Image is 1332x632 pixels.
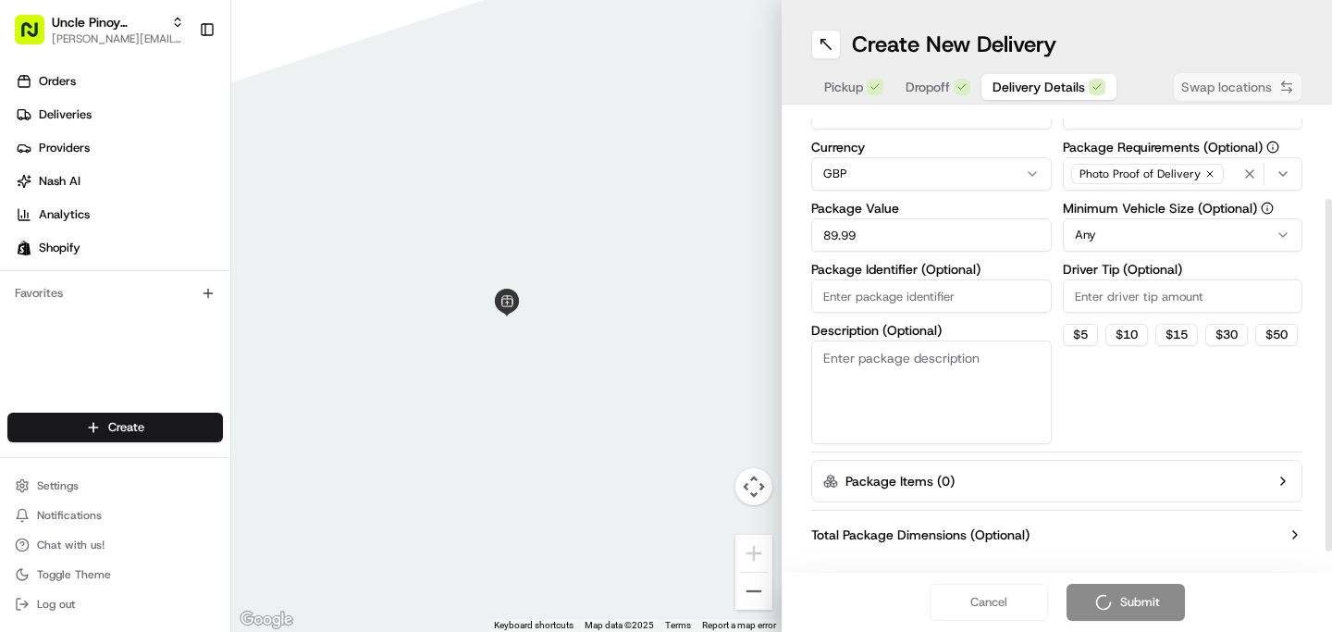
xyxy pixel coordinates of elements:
[11,406,149,440] a: 📗Knowledge Base
[811,324,1052,337] label: Description (Optional)
[735,573,772,610] button: Zoom out
[1205,324,1248,346] button: $30
[811,279,1052,313] input: Enter package identifier
[811,141,1052,154] label: Currency
[18,241,124,255] div: Past conversations
[39,240,80,256] span: Shopify
[993,78,1085,96] span: Delivery Details
[18,319,48,349] img: Joana Marie Avellanoza
[1079,167,1201,181] span: Photo Proof of Delivery
[1063,263,1303,276] label: Driver Tip (Optional)
[149,287,187,302] span: [DATE]
[83,195,254,210] div: We're available if you need us!
[52,31,184,46] button: [PERSON_NAME][EMAIL_ADDRESS][DOMAIN_NAME]
[7,167,230,196] a: Nash AI
[156,415,171,430] div: 💻
[48,119,305,139] input: Clear
[39,73,76,90] span: Orders
[18,177,52,210] img: 1736555255976-a54dd68f-1ca7-489b-9aae-adbdc363a1c4
[130,458,224,473] a: Powered byPylon
[39,177,72,210] img: 1727276513143-84d647e1-66c0-4f92-a045-3c9f9f5dfd92
[7,7,191,52] button: Uncle Pinoy (Shopify)[PERSON_NAME][EMAIL_ADDRESS][DOMAIN_NAME]
[7,200,230,229] a: Analytics
[249,337,255,352] span: •
[1063,202,1303,215] label: Minimum Vehicle Size (Optional)
[287,237,337,259] button: See all
[37,508,102,523] span: Notifications
[906,78,950,96] span: Dropoff
[811,526,1302,544] button: Total Package Dimensions (Optional)
[18,415,33,430] div: 📗
[735,468,772,505] button: Map camera controls
[7,133,230,163] a: Providers
[585,620,654,630] span: Map data ©2025
[824,78,863,96] span: Pickup
[7,502,223,528] button: Notifications
[17,241,31,255] img: Shopify logo
[18,74,337,104] p: Welcome 👋
[37,288,52,303] img: 1736555255976-a54dd68f-1ca7-489b-9aae-adbdc363a1c4
[57,337,245,352] span: [PERSON_NAME] [PERSON_NAME]
[811,526,1030,544] label: Total Package Dimensions (Optional)
[52,13,164,31] button: Uncle Pinoy (Shopify)
[37,538,105,552] span: Chat with us!
[7,413,223,442] button: Create
[845,472,955,490] label: Package Items ( 0 )
[1255,324,1298,346] button: $50
[175,414,297,432] span: API Documentation
[149,406,304,440] a: 💻API Documentation
[37,414,142,432] span: Knowledge Base
[1063,157,1303,191] button: Photo Proof of Delivery
[811,263,1052,276] label: Package Identifier (Optional)
[811,202,1052,215] label: Package Value
[702,620,776,630] a: Report a map error
[37,567,111,582] span: Toggle Theme
[494,619,573,632] button: Keyboard shortcuts
[37,597,75,612] span: Log out
[83,177,303,195] div: Start new chat
[39,173,80,190] span: Nash AI
[57,287,135,302] span: Regen Pajulas
[1155,324,1198,346] button: $15
[314,182,337,204] button: Start new chat
[37,338,52,353] img: 1736555255976-a54dd68f-1ca7-489b-9aae-adbdc363a1c4
[1261,202,1274,215] button: Minimum Vehicle Size (Optional)
[18,19,55,56] img: Nash
[184,459,224,473] span: Pylon
[7,532,223,558] button: Chat with us!
[1063,279,1303,313] input: Enter driver tip amount
[7,562,223,588] button: Toggle Theme
[139,287,145,302] span: •
[735,535,772,572] button: Zoom in
[236,608,297,632] a: Open this area in Google Maps (opens a new window)
[18,269,48,299] img: Regen Pajulas
[37,478,79,493] span: Settings
[665,620,691,630] a: Terms (opens in new tab)
[7,67,230,96] a: Orders
[7,473,223,499] button: Settings
[811,218,1052,252] input: Enter package value
[236,608,297,632] img: Google
[1063,324,1098,346] button: $5
[1105,324,1148,346] button: $10
[39,106,92,123] span: Deliveries
[39,140,90,156] span: Providers
[852,30,1056,59] h1: Create New Delivery
[7,591,223,617] button: Log out
[811,460,1302,502] button: Package Items (0)
[7,233,230,263] a: Shopify
[1063,141,1303,154] label: Package Requirements (Optional)
[7,100,230,130] a: Deliveries
[108,419,144,436] span: Create
[39,206,90,223] span: Analytics
[1266,141,1279,154] button: Package Requirements (Optional)
[7,279,223,308] div: Favorites
[259,337,297,352] span: [DATE]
